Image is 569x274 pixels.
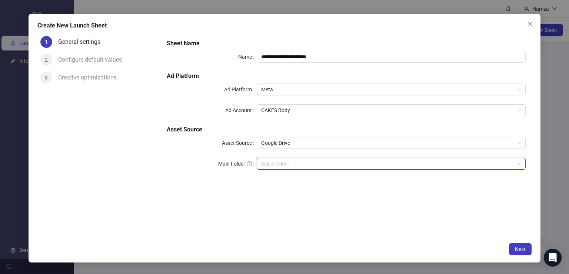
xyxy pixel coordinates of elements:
[509,243,532,255] button: Next
[238,51,257,63] label: Name
[218,158,257,170] label: Main Folder
[58,36,106,48] div: General settings
[58,72,123,84] div: Creative optimizations
[45,57,48,63] span: 2
[45,39,48,45] span: 1
[257,51,526,63] input: Name
[37,21,532,30] div: Create New Launch Sheet
[45,75,48,81] span: 3
[261,84,522,95] span: Meta
[247,161,252,166] span: question-circle
[167,72,526,81] h5: Ad Platform
[167,125,526,134] h5: Asset Source
[261,105,522,116] span: CAKES Body
[224,84,257,95] label: Ad Platform
[58,54,128,66] div: Configure default values
[167,39,526,48] h5: Sheet Name
[524,18,536,30] button: Close
[544,249,562,267] div: Open Intercom Messenger
[515,246,526,252] span: Next
[261,137,522,149] span: Google Drive
[527,21,533,27] span: close
[225,104,257,116] label: Ad Account
[222,137,257,149] label: Asset Source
